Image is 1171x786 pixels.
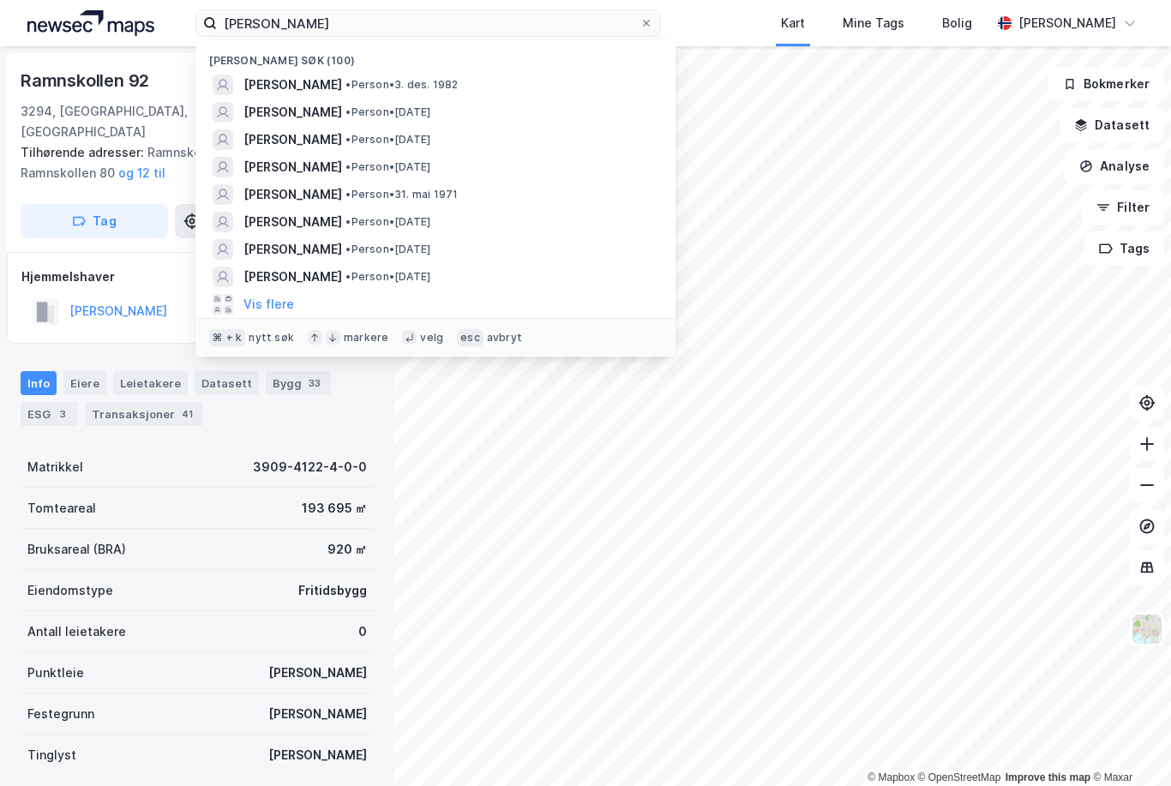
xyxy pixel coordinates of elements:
span: [PERSON_NAME] [243,75,342,95]
a: OpenStreetMap [918,771,1001,783]
span: Person • [DATE] [345,133,430,147]
span: Person • [DATE] [345,270,430,284]
div: Mine Tags [843,13,904,33]
span: Person • 3. des. 1982 [345,78,458,92]
span: Person • [DATE] [345,243,430,256]
span: • [345,78,351,91]
div: Bolig [942,13,972,33]
div: esc [457,329,483,346]
div: Ramnskollen 90, Ramnskollen 74, Ramnskollen 80 [21,142,360,183]
div: velg [420,331,443,345]
span: [PERSON_NAME] [243,267,342,287]
div: Info [21,371,57,395]
div: [PERSON_NAME] [1018,13,1116,33]
img: logo.a4113a55bc3d86da70a041830d287a7e.svg [27,10,154,36]
div: Fritidsbygg [298,580,367,601]
iframe: Chat Widget [1085,704,1171,786]
span: • [345,133,351,146]
div: nytt søk [249,331,294,345]
span: [PERSON_NAME] [243,157,342,177]
a: Improve this map [1006,771,1090,783]
span: Person • [DATE] [345,215,430,229]
div: Bygg [266,371,331,395]
span: Tilhørende adresser: [21,145,147,159]
span: [PERSON_NAME] [243,239,342,260]
div: Kontrollprogram for chat [1085,704,1171,786]
div: 193 695 ㎡ [302,498,367,519]
button: Bokmerker [1048,67,1164,101]
span: [PERSON_NAME] [243,129,342,150]
button: Filter [1082,190,1164,225]
div: ⌘ + k [209,329,245,346]
div: Eiere [63,371,106,395]
div: [PERSON_NAME] [268,663,367,683]
div: Hjemmelshaver [21,267,373,287]
button: Tags [1084,231,1164,266]
div: Ramnskollen 92 [21,67,153,94]
div: Transaksjoner [85,402,203,426]
span: • [345,243,351,255]
div: 920 ㎡ [327,539,367,560]
span: • [345,105,351,118]
span: • [345,270,351,283]
span: Person • [DATE] [345,105,430,119]
div: Punktleie [27,663,84,683]
span: • [345,160,351,173]
div: Kart [781,13,805,33]
div: 0 [358,621,367,642]
a: Mapbox [868,771,915,783]
div: 41 [178,405,196,423]
div: 3 [54,405,71,423]
div: Eiendomstype [27,580,113,601]
input: Søk på adresse, matrikkel, gårdeiere, leietakere eller personer [217,10,640,36]
span: Person • 31. mai 1971 [345,188,458,201]
span: Person • [DATE] [345,160,430,174]
div: 3294, [GEOGRAPHIC_DATA], [GEOGRAPHIC_DATA] [21,101,294,142]
span: • [345,188,351,201]
div: ESG [21,402,78,426]
div: Datasett [195,371,259,395]
button: Datasett [1060,108,1164,142]
div: [PERSON_NAME] søk (100) [195,40,676,71]
div: Tomteareal [27,498,96,519]
img: Z [1131,613,1163,645]
div: [PERSON_NAME] [268,745,367,765]
div: markere [344,331,388,345]
button: Vis flere [243,294,294,315]
div: 33 [305,375,324,392]
div: Festegrunn [27,704,94,724]
span: [PERSON_NAME] [243,184,342,205]
button: Tag [21,204,168,238]
div: Leietakere [113,371,188,395]
button: Analyse [1065,149,1164,183]
div: Antall leietakere [27,621,126,642]
div: [PERSON_NAME] [268,704,367,724]
div: avbryt [487,331,522,345]
span: [PERSON_NAME] [243,102,342,123]
div: 3909-4122-4-0-0 [253,457,367,477]
div: Matrikkel [27,457,83,477]
span: [PERSON_NAME] [243,212,342,232]
div: Tinglyst [27,745,76,765]
span: • [345,215,351,228]
div: Bruksareal (BRA) [27,539,126,560]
